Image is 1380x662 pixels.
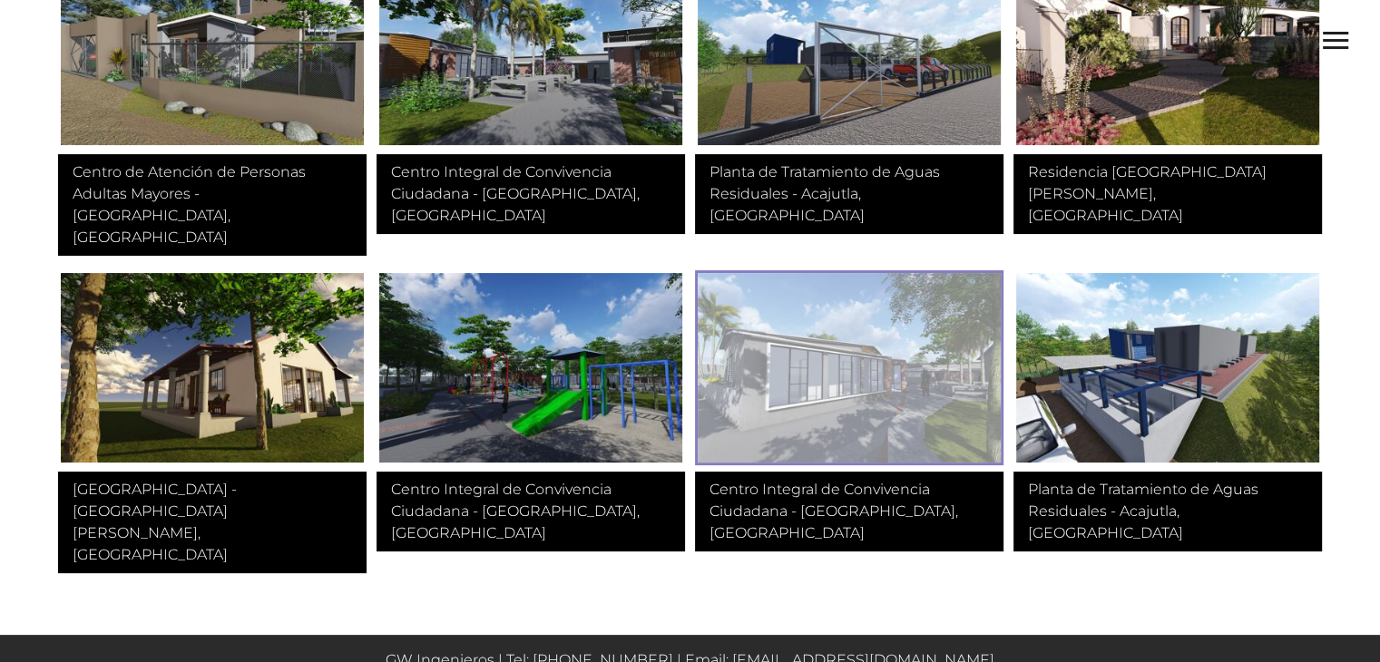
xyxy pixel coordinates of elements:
[377,270,685,465] img: Project
[58,270,367,465] img: San Blas
[58,154,367,256] a: Centro de Atención de Personas Adultas Mayores - [GEOGRAPHIC_DATA], [GEOGRAPHIC_DATA]
[1013,472,1322,551] a: Planta de Tratamiento de Aguas Residuales - Acajutla, [GEOGRAPHIC_DATA]
[695,270,1003,465] img: Project
[377,154,685,234] a: Centro Integral de Convivencia Ciudadana - [GEOGRAPHIC_DATA], [GEOGRAPHIC_DATA]
[695,472,1003,551] a: Centro Integral de Convivencia Ciudadana - [GEOGRAPHIC_DATA], [GEOGRAPHIC_DATA]
[1013,154,1322,234] a: Residencia [GEOGRAPHIC_DATA][PERSON_NAME], [GEOGRAPHIC_DATA]
[58,472,367,573] a: [GEOGRAPHIC_DATA] - [GEOGRAPHIC_DATA][PERSON_NAME], [GEOGRAPHIC_DATA]
[1013,270,1322,465] img: Project
[695,154,1003,234] a: Planta de Tratamiento de Aguas Residuales - Acajutla, [GEOGRAPHIC_DATA]
[377,472,685,551] a: Centro Integral de Convivencia Ciudadana - [GEOGRAPHIC_DATA], [GEOGRAPHIC_DATA]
